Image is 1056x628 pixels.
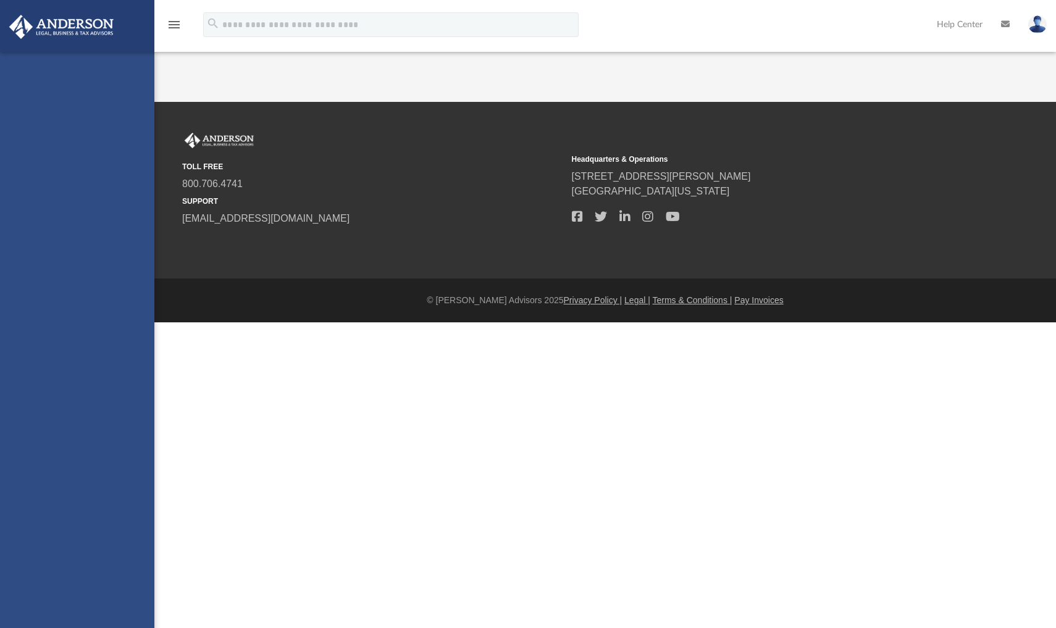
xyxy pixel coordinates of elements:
[182,196,563,207] small: SUPPORT
[154,294,1056,307] div: © [PERSON_NAME] Advisors 2025
[1028,15,1047,33] img: User Pic
[734,295,783,305] a: Pay Invoices
[624,295,650,305] a: Legal |
[572,154,953,165] small: Headquarters & Operations
[6,15,117,39] img: Anderson Advisors Platinum Portal
[167,23,182,32] a: menu
[653,295,732,305] a: Terms & Conditions |
[167,17,182,32] i: menu
[572,186,730,196] a: [GEOGRAPHIC_DATA][US_STATE]
[182,178,243,189] a: 800.706.4741
[182,213,350,224] a: [EMAIL_ADDRESS][DOMAIN_NAME]
[182,161,563,172] small: TOLL FREE
[564,295,622,305] a: Privacy Policy |
[182,133,256,149] img: Anderson Advisors Platinum Portal
[572,171,751,182] a: [STREET_ADDRESS][PERSON_NAME]
[206,17,220,30] i: search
